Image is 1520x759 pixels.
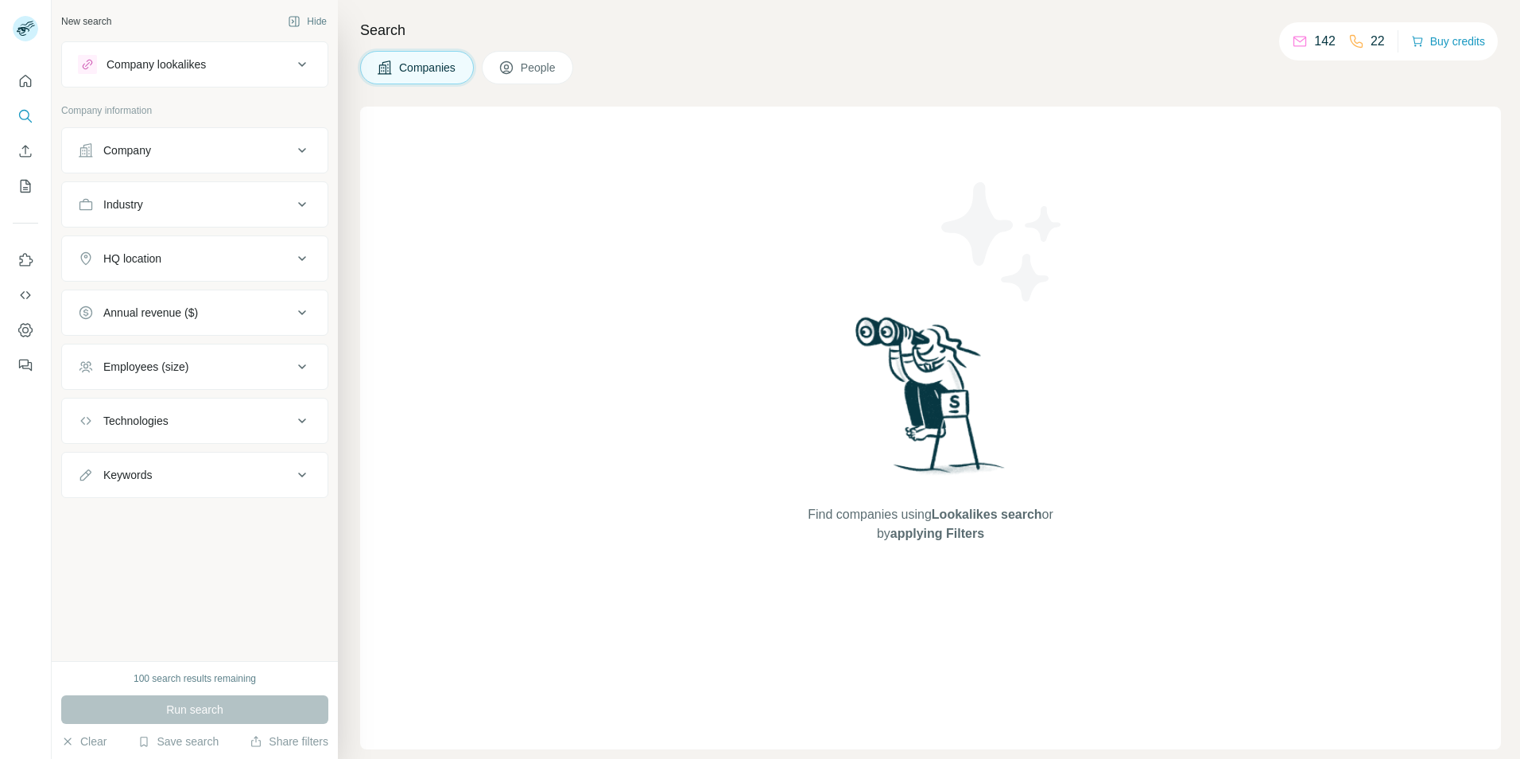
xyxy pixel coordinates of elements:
button: Technologies [62,402,328,440]
div: Technologies [103,413,169,429]
button: Hide [277,10,338,33]
button: Industry [62,185,328,224]
div: Keywords [103,467,152,483]
button: Buy credits [1411,30,1485,53]
button: Employees (size) [62,348,328,386]
button: Company [62,131,328,169]
p: 22 [1371,32,1385,51]
button: Feedback [13,351,38,379]
div: HQ location [103,251,161,267]
button: Annual revenue ($) [62,294,328,332]
span: Companies [399,60,457,76]
div: Annual revenue ($) [103,305,198,321]
h4: Search [360,19,1501,41]
span: Lookalikes search [932,508,1042,521]
span: Find companies using or by [803,505,1057,543]
button: Enrich CSV [13,137,38,165]
div: Company [103,142,151,158]
button: Clear [61,734,107,749]
button: Search [13,102,38,130]
button: Keywords [62,456,328,494]
div: 100 search results remaining [134,671,256,686]
button: Use Surfe API [13,281,38,309]
button: My lists [13,172,38,200]
div: Employees (size) [103,359,188,375]
img: Surfe Illustration - Woman searching with binoculars [848,313,1014,490]
button: Dashboard [13,316,38,344]
div: Company lookalikes [107,56,206,72]
button: HQ location [62,239,328,278]
span: People [521,60,557,76]
img: Surfe Illustration - Stars [931,170,1074,313]
button: Use Surfe on LinkedIn [13,246,38,274]
div: Industry [103,197,143,212]
button: Share filters [250,734,328,749]
button: Quick start [13,67,38,95]
button: Company lookalikes [62,45,328,84]
div: New search [61,14,111,29]
span: applying Filters [890,527,984,540]
p: 142 [1314,32,1336,51]
p: Company information [61,103,328,118]
button: Save search [138,734,219,749]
